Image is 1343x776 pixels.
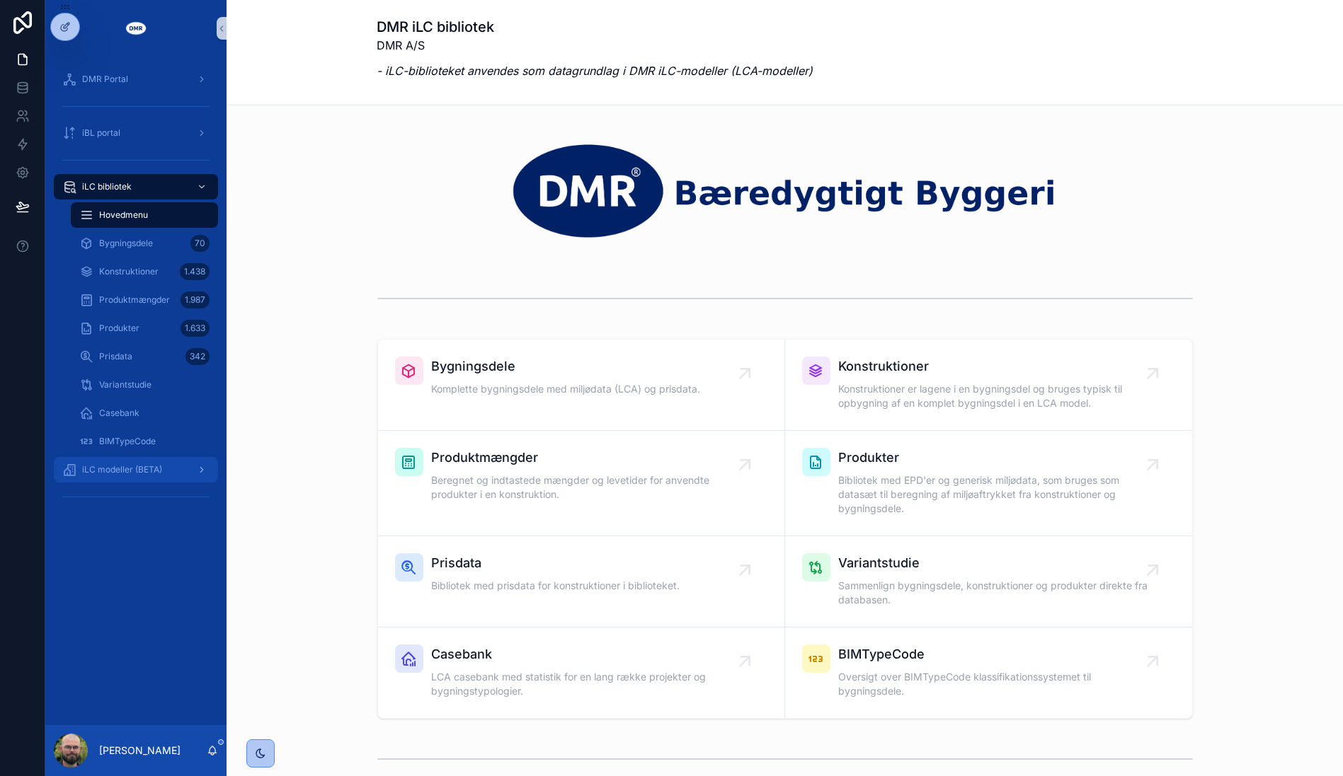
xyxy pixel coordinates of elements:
[99,323,139,334] span: Produkter
[839,579,1153,607] span: Sammenlign bygningsdele, konstruktioner og produkter direkte fra databasen.
[71,372,218,398] a: Variantstudie
[432,553,680,573] span: Prisdata
[71,315,218,341] a: Produkter1.633
[377,139,1193,241] img: 30478-dmr_logo_baeredygtigt-byggeri_space-arround---noloco---narrow---transparrent---white-DMR.png
[785,536,1192,627] a: VariantstudieSammenlign bygningsdele, konstruktioner og produkter direkte fra databasen.
[99,294,170,306] span: Produktmængder
[378,431,785,536] a: ProduktmængderBeregnet og indtastede mængder og levetider for anvendte produkter i en konstruktion.
[785,431,1192,536] a: ProdukterBibliotek med EPD'er og generisk miljødata, som bruges som datasæt til beregning af milj...
[54,120,218,146] a: iBL portal
[99,209,148,221] span: Hovedmenu
[125,17,147,40] img: App logo
[785,340,1192,431] a: KonstruktionerKonstruktioner er lagene i en bygningsdel og bruges typisk til opbygning af en komp...
[839,670,1153,698] span: Oversigt over BIMTypeCode klassifikationssystemet til bygningsdele.
[432,448,745,468] span: Produktmængder
[71,259,218,284] a: Konstruktioner1.438
[432,579,680,593] span: Bibliotek med prisdata for konstruktioner i biblioteket.
[839,357,1153,376] span: Konstruktioner
[82,127,120,139] span: iBL portal
[181,291,210,308] div: 1.987
[82,181,132,192] span: iLC bibliotek
[82,464,162,475] span: iLC modeller (BETA)
[99,379,152,390] span: Variantstudie
[71,231,218,256] a: Bygningsdele70
[99,266,159,277] span: Konstruktioner
[839,553,1153,573] span: Variantstudie
[377,17,813,37] h1: DMR iLC bibliotek
[190,235,210,252] div: 70
[45,57,227,526] div: scrollable content
[432,382,701,396] span: Komplette bygningsdele med miljødata (LCA) og prisdata.
[185,348,210,365] div: 342
[99,351,132,362] span: Prisdata
[99,407,139,419] span: Casebank
[378,627,785,718] a: CasebankLCA casebank med statistik for en lang række projekter og bygningstypologier.
[378,340,785,431] a: BygningsdeleKomplette bygningsdele med miljødata (LCA) og prisdata.
[839,644,1153,664] span: BIMTypeCode
[377,37,813,54] p: DMR A/S
[54,174,218,199] a: iLC bibliotek
[99,743,181,758] p: [PERSON_NAME]
[785,627,1192,718] a: BIMTypeCodeOversigt over BIMTypeCode klassifikationssystemet til bygningsdele.
[432,357,701,376] span: Bygningsdele
[180,263,210,280] div: 1.438
[377,64,813,78] em: - iLC-biblioteket anvendes som datagrundlag i DMR iLC-modeller (LCA-modeller)
[71,202,218,228] a: Hovedmenu
[839,473,1153,516] span: Bibliotek med EPD'er og generisk miljødata, som bruges som datasæt til beregning af miljøaftrykke...
[839,382,1153,410] span: Konstruktioner er lagene i en bygningsdel og bruges typisk til opbygning af en komplet bygningsde...
[432,473,745,502] span: Beregnet og indtastede mængder og levetider for anvendte produkter i en konstruktion.
[71,429,218,454] a: BIMTypeCode
[71,287,218,313] a: Produktmængder1.987
[839,448,1153,468] span: Produkter
[432,644,745,664] span: Casebank
[99,238,153,249] span: Bygningsdele
[71,344,218,369] a: Prisdata342
[432,670,745,698] span: LCA casebank med statistik for en lang række projekter og bygningstypologier.
[181,320,210,337] div: 1.633
[82,74,128,85] span: DMR Portal
[99,436,156,447] span: BIMTypeCode
[54,457,218,482] a: iLC modeller (BETA)
[71,400,218,426] a: Casebank
[378,536,785,627] a: PrisdataBibliotek med prisdata for konstruktioner i biblioteket.
[54,66,218,92] a: DMR Portal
